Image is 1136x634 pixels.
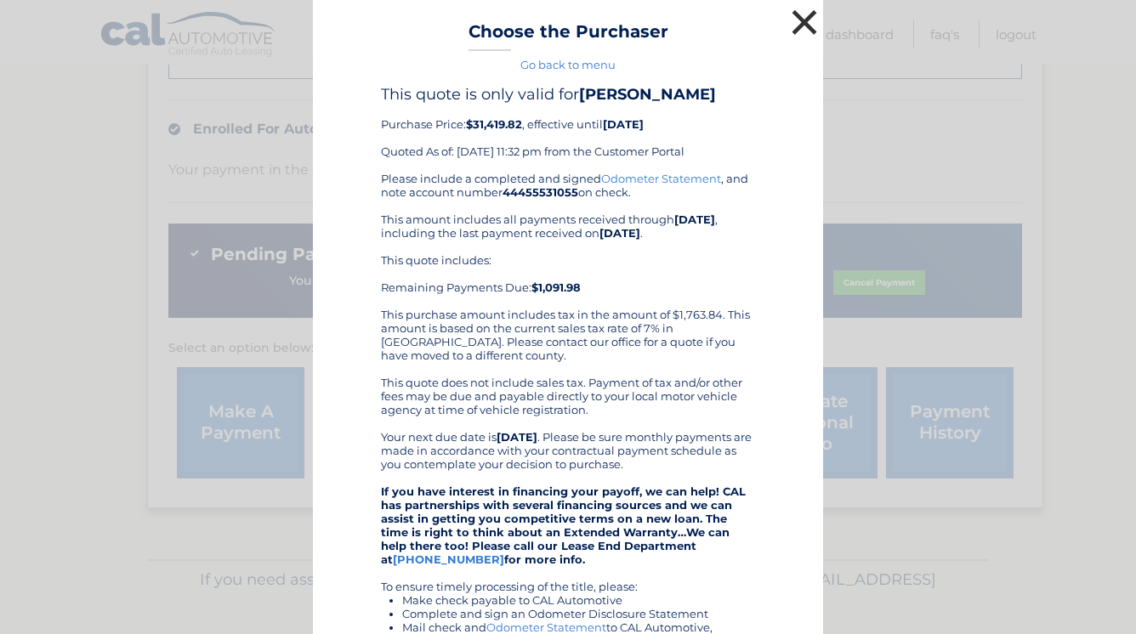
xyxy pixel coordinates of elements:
a: Go back to menu [520,58,616,71]
b: $1,091.98 [531,280,581,294]
li: Make check payable to CAL Automotive [402,593,755,607]
a: Odometer Statement [601,172,721,185]
a: [PHONE_NUMBER] [393,552,504,566]
div: Purchase Price: , effective until Quoted As of: [DATE] 11:32 pm from the Customer Portal [381,85,755,172]
button: × [787,5,821,39]
strong: If you have interest in financing your payoff, we can help! CAL has partnerships with several fin... [381,484,746,566]
h3: Choose the Purchaser [469,21,668,51]
b: [DATE] [674,212,715,226]
div: This quote includes: Remaining Payments Due: This purchase amount includes tax in the amount of $... [381,253,755,362]
li: Complete and sign an Odometer Disclosure Statement [402,607,755,620]
b: [DATE] [603,117,644,131]
b: [DATE] [497,430,537,444]
b: [DATE] [599,226,640,240]
a: Odometer Statement [486,620,606,634]
b: 44455531055 [503,185,578,199]
h4: This quote is only valid for [381,85,755,104]
b: $31,419.82 [466,117,522,131]
b: [PERSON_NAME] [579,85,716,104]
